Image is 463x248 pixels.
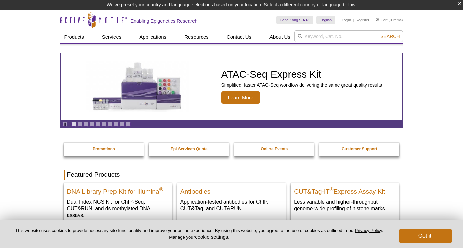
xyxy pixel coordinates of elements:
[355,228,382,233] a: Privacy Policy
[171,147,208,151] strong: Epi-Services Quote
[82,61,193,112] img: ATAC-Seq Express Kit
[376,16,403,24] li: (0 items)
[95,122,100,127] a: Go to slide 5
[294,30,403,42] input: Keyword, Cat. No.
[265,30,294,43] a: About Us
[356,18,369,22] a: Register
[294,198,396,212] p: Less variable and higher-throughput genome-wide profiling of histone marks​.
[342,147,377,151] strong: Customer Support
[98,30,126,43] a: Services
[195,234,228,240] button: cookie settings
[221,91,260,104] span: Learn More
[294,185,396,195] h2: CUT&Tag-IT Express Assay Kit
[177,183,286,219] a: All Antibodies Antibodies Application-tested antibodies for ChIP, CUT&Tag, and CUT&RUN.
[330,187,334,192] sup: ®
[376,18,388,22] a: Cart
[113,122,119,127] a: Go to slide 8
[399,229,452,243] button: Got it!
[64,143,145,156] a: Promotions
[67,198,169,219] p: Dual Index NGS Kit for ChIP-Seq, CUT&RUN, and ds methylated DNA assays.
[67,185,169,195] h2: DNA Library Prep Kit for Illumina
[316,16,335,24] a: English
[120,122,125,127] a: Go to slide 9
[61,53,402,120] article: ATAC-Seq Express Kit
[93,147,115,151] strong: Promotions
[180,30,213,43] a: Resources
[126,122,131,127] a: Go to slide 10
[64,183,172,226] a: DNA Library Prep Kit for Illumina DNA Library Prep Kit for Illumina® Dual Index NGS Kit for ChIP-...
[101,122,106,127] a: Go to slide 6
[353,16,354,24] li: |
[159,187,163,192] sup: ®
[77,122,82,127] a: Go to slide 2
[342,18,351,22] a: Login
[64,170,400,180] h2: Featured Products
[234,143,315,156] a: Online Events
[376,18,379,21] img: Your Cart
[180,198,282,212] p: Application-tested antibodies for ChIP, CUT&Tag, and CUT&RUN.
[62,122,67,127] a: Toggle autoplay
[149,143,230,156] a: Epi-Services Quote
[221,82,382,88] p: Simplified, faster ATAC-Seq workflow delivering the same great quality results
[71,122,76,127] a: Go to slide 1
[223,30,255,43] a: Contact Us
[107,122,112,127] a: Go to slide 7
[60,30,88,43] a: Products
[276,16,313,24] a: Hong Kong S.A.R.
[319,143,400,156] a: Customer Support
[131,18,198,24] h2: Enabling Epigenetics Research
[180,185,282,195] h2: Antibodies
[261,147,288,151] strong: Online Events
[380,34,400,39] span: Search
[11,228,388,240] p: This website uses cookies to provide necessary site functionality and improve your online experie...
[83,122,88,127] a: Go to slide 3
[291,183,399,219] a: CUT&Tag-IT® Express Assay Kit CUT&Tag-IT®Express Assay Kit Less variable and higher-throughput ge...
[378,33,402,39] button: Search
[61,53,402,120] a: ATAC-Seq Express Kit ATAC-Seq Express Kit Simplified, faster ATAC-Seq workflow delivering the sam...
[89,122,94,127] a: Go to slide 4
[221,69,382,79] h2: ATAC-Seq Express Kit
[135,30,170,43] a: Applications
